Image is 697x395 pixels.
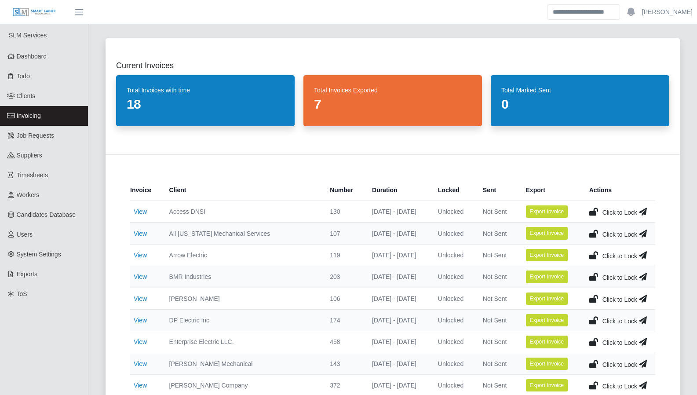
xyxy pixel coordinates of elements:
[642,7,693,17] a: [PERSON_NAME]
[602,339,637,346] span: Click to Lock
[134,317,147,324] a: View
[602,296,637,303] span: Click to Lock
[116,59,669,72] h2: Current Invoices
[17,271,37,278] span: Exports
[162,223,323,244] td: All [US_STATE] Mechanical Services
[476,266,519,288] td: Not Sent
[431,201,476,223] td: Unlocked
[17,112,41,119] span: Invoicing
[526,314,568,326] button: Export Invoice
[526,293,568,305] button: Export Invoice
[602,231,637,238] span: Click to Lock
[134,338,147,345] a: View
[476,353,519,374] td: Not Sent
[162,331,323,353] td: Enterprise Electric LLC.
[547,4,620,20] input: Search
[134,273,147,280] a: View
[17,172,48,179] span: Timesheets
[323,353,365,374] td: 143
[365,288,431,309] td: [DATE] - [DATE]
[365,201,431,223] td: [DATE] - [DATE]
[162,353,323,374] td: [PERSON_NAME] Mechanical
[501,96,659,112] dd: 0
[365,331,431,353] td: [DATE] - [DATE]
[323,244,365,266] td: 119
[476,309,519,331] td: Not Sent
[602,252,637,260] span: Click to Lock
[162,201,323,223] td: Access DNSI
[431,179,476,201] th: Locked
[9,32,47,39] span: SLM Services
[365,309,431,331] td: [DATE] - [DATE]
[127,96,284,112] dd: 18
[431,223,476,244] td: Unlocked
[476,244,519,266] td: Not Sent
[134,360,147,367] a: View
[162,309,323,331] td: DP Electric Inc
[476,331,519,353] td: Not Sent
[323,179,365,201] th: Number
[365,179,431,201] th: Duration
[602,383,637,390] span: Click to Lock
[431,266,476,288] td: Unlocked
[134,295,147,302] a: View
[134,252,147,259] a: View
[17,152,42,159] span: Suppliers
[526,358,568,370] button: Export Invoice
[323,266,365,288] td: 203
[526,336,568,348] button: Export Invoice
[17,290,27,297] span: ToS
[526,379,568,391] button: Export Invoice
[12,7,56,17] img: SLM Logo
[162,179,323,201] th: Client
[602,361,637,368] span: Click to Lock
[602,209,637,216] span: Click to Lock
[323,201,365,223] td: 130
[17,73,30,80] span: Todo
[134,382,147,389] a: View
[127,86,284,95] dt: Total Invoices with time
[17,211,76,218] span: Candidates Database
[162,266,323,288] td: BMR Industries
[526,249,568,261] button: Export Invoice
[431,244,476,266] td: Unlocked
[17,251,61,258] span: System Settings
[162,288,323,309] td: [PERSON_NAME]
[130,179,162,201] th: Invoice
[476,179,519,201] th: Sent
[431,309,476,331] td: Unlocked
[602,274,637,281] span: Click to Lock
[431,288,476,309] td: Unlocked
[17,231,33,238] span: Users
[323,309,365,331] td: 174
[17,53,47,60] span: Dashboard
[17,132,55,139] span: Job Requests
[323,331,365,353] td: 458
[17,92,36,99] span: Clients
[526,205,568,218] button: Export Invoice
[365,223,431,244] td: [DATE] - [DATE]
[476,288,519,309] td: Not Sent
[476,223,519,244] td: Not Sent
[17,191,40,198] span: Workers
[431,331,476,353] td: Unlocked
[365,266,431,288] td: [DATE] - [DATE]
[323,223,365,244] td: 107
[582,179,655,201] th: Actions
[526,227,568,239] button: Export Invoice
[602,318,637,325] span: Click to Lock
[501,86,659,95] dt: Total Marked Sent
[323,288,365,309] td: 106
[314,96,471,112] dd: 7
[134,208,147,215] a: View
[365,353,431,374] td: [DATE] - [DATE]
[526,271,568,283] button: Export Invoice
[431,353,476,374] td: Unlocked
[519,179,582,201] th: Export
[134,230,147,237] a: View
[314,86,471,95] dt: Total Invoices Exported
[365,244,431,266] td: [DATE] - [DATE]
[476,201,519,223] td: Not Sent
[162,244,323,266] td: Arrow Electric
